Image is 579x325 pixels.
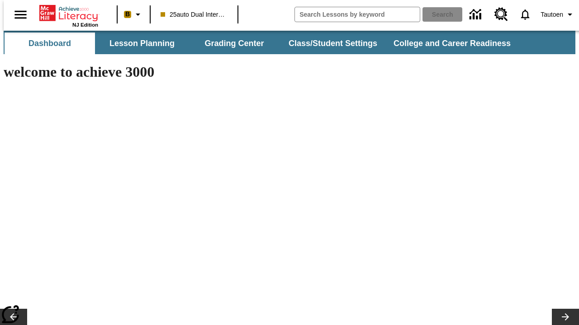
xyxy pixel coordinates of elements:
span: 25auto Dual International [161,10,228,19]
button: College and Career Readiness [386,32,518,54]
button: Boost Class color is peach. Change class color [120,6,147,23]
input: search field [295,7,420,22]
button: Dashboard [5,32,95,54]
button: Lesson Planning [97,32,187,54]
button: Open side menu [7,1,34,28]
a: Resource Center, Will open in new tab [489,2,513,27]
a: Home [39,4,98,22]
a: Data Center [464,2,489,27]
span: NJ Edition [72,22,98,28]
span: Tautoen [541,10,563,19]
button: Grading Center [189,32,280,54]
div: SubNavbar [4,31,575,54]
button: Profile/Settings [537,6,579,23]
a: Notifications [513,3,537,26]
div: SubNavbar [4,32,519,54]
h1: welcome to achieve 3000 [4,64,394,80]
button: Lesson carousel, Next [552,309,579,325]
button: Class/Student Settings [281,32,384,54]
span: B [125,9,130,20]
div: Home [39,3,98,28]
